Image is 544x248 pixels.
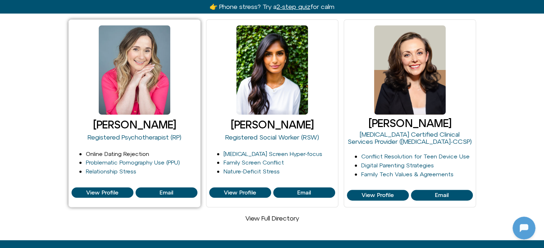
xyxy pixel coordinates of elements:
[136,187,197,198] a: View Profile of Michelle Fischler
[245,214,299,222] a: View Full Directory
[125,3,137,15] svg: Close Chatbot Button
[86,159,180,166] a: Problematic Pornography Use (PPU)
[209,187,271,198] a: View Profile of Harshi Sritharan
[2,2,141,17] button: Expand Header Button
[224,189,256,196] span: View Profile
[411,190,473,201] a: View Profile of Melina Viola
[86,151,149,157] a: Online Dating Rejection
[12,185,111,192] textarea: Message Input
[361,171,454,177] a: Family Tech Values & Agreements
[513,217,535,239] iframe: Botpress
[435,192,449,198] span: Email
[88,133,181,141] a: Registered Psychotherapist (RP)
[224,168,280,174] a: Nature-Deficit Stress
[113,3,125,15] svg: Restart Conversation Button
[348,131,472,145] a: [MEDICAL_DATA] Certified Clinical Services Provider ([MEDICAL_DATA]-CCSP)
[347,117,473,129] h3: [PERSON_NAME]
[273,187,335,198] a: View Profile of Harshi Sritharan
[57,106,86,134] img: N5FCcHC.png
[21,5,110,14] h2: [DOMAIN_NAME]
[362,192,394,198] span: View Profile
[6,4,18,15] img: N5FCcHC.png
[44,142,99,152] h1: [DOMAIN_NAME]
[361,162,434,168] a: Digital Parenting Strategies
[347,190,409,201] a: View Profile of Melina Viola
[122,183,134,194] svg: Voice Input Button
[86,168,136,174] a: Relationship Stress
[224,151,322,157] a: [MEDICAL_DATA] Screen Hyper-focus
[276,3,310,10] u: 2-step quiz
[209,119,335,131] h3: [PERSON_NAME]
[224,159,284,166] a: Family Screen Conflict
[210,3,334,10] a: 👉 Phone stress? Try a2-step quizfor calm
[160,189,173,196] span: Email
[225,133,319,141] a: Registered Social Worker (RSW)
[86,189,118,196] span: View Profile
[72,187,133,198] a: View Profile of Michelle Fischler
[361,153,470,160] a: Conflict Resolution for Teen Device Use
[72,119,197,131] h3: [PERSON_NAME]
[297,189,311,196] span: Email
